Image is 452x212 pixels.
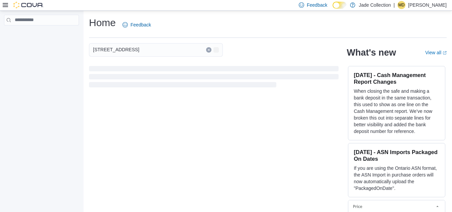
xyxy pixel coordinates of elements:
[307,2,327,8] span: Feedback
[89,16,116,29] h1: Home
[397,1,405,9] div: Michael Dimberg
[130,21,151,28] span: Feedback
[93,46,139,54] span: [STREET_ADDRESS]
[425,50,447,55] a: View allExternal link
[393,1,395,9] p: |
[408,1,447,9] p: [PERSON_NAME]
[354,149,440,162] h3: [DATE] - ASN Imports Packaged On Dates
[398,1,405,9] span: MD
[443,51,447,55] svg: External link
[333,2,347,9] input: Dark Mode
[206,47,211,53] button: Clear input
[4,27,79,43] nav: Complex example
[354,72,440,85] h3: [DATE] - Cash Management Report Changes
[354,88,440,135] p: When closing the safe and making a bank deposit in the same transaction, this used to show as one...
[359,1,391,9] p: Jade Collection
[354,165,440,192] p: If you are using the Ontario ASN format, the ASN Import in purchase orders will now automatically...
[89,67,339,89] span: Loading
[13,2,43,8] img: Cova
[120,18,154,31] a: Feedback
[213,47,219,53] button: Open list of options
[347,47,396,58] h2: What's new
